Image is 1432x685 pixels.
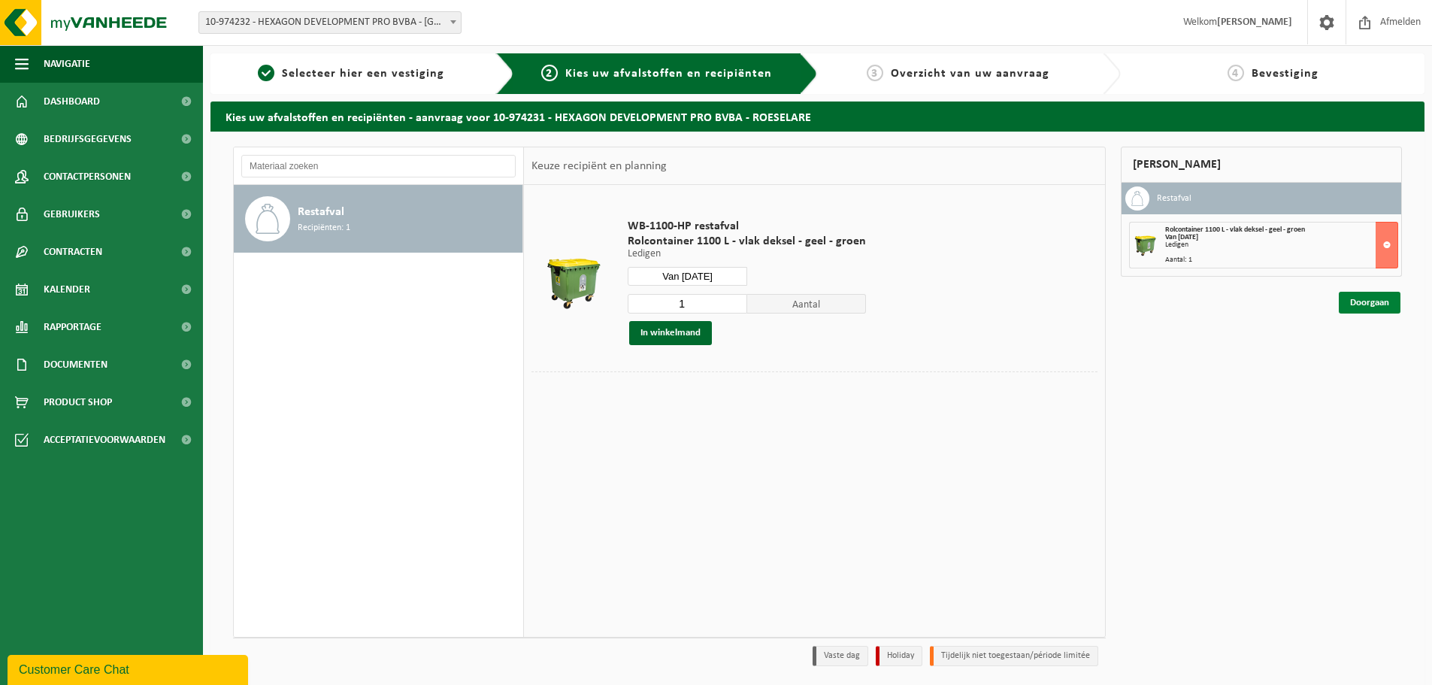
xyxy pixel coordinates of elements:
span: WB-1100-HP restafval [628,219,866,234]
span: Gebruikers [44,195,100,233]
span: Documenten [44,346,107,383]
span: Bedrijfsgegevens [44,120,132,158]
span: Acceptatievoorwaarden [44,421,165,459]
span: Kalender [44,271,90,308]
li: Vaste dag [813,646,868,666]
h2: Kies uw afvalstoffen en recipiënten - aanvraag voor 10-974231 - HEXAGON DEVELOPMENT PRO BVBA - RO... [210,102,1424,131]
strong: Van [DATE] [1165,233,1198,241]
span: Product Shop [44,383,112,421]
span: 2 [541,65,558,81]
span: Overzicht van uw aanvraag [891,68,1049,80]
button: In winkelmand [629,321,712,345]
span: Selecteer hier een vestiging [282,68,444,80]
a: Doorgaan [1339,292,1400,314]
input: Materiaal zoeken [241,155,516,177]
span: Contactpersonen [44,158,131,195]
span: Rolcontainer 1100 L - vlak deksel - geel - groen [628,234,866,249]
span: 4 [1228,65,1244,81]
span: 10-974232 - HEXAGON DEVELOPMENT PRO BVBA - ROESELARE [198,11,462,34]
input: Selecteer datum [628,267,747,286]
span: Kies uw afvalstoffen en recipiënten [565,68,772,80]
span: Recipiënten: 1 [298,221,350,235]
span: Dashboard [44,83,100,120]
span: Restafval [298,203,344,221]
div: [PERSON_NAME] [1121,147,1402,183]
span: 3 [867,65,883,81]
li: Tijdelijk niet toegestaan/période limitée [930,646,1098,666]
span: Bevestiging [1252,68,1318,80]
div: Ledigen [1165,241,1397,249]
span: 10-974232 - HEXAGON DEVELOPMENT PRO BVBA - ROESELARE [199,12,461,33]
div: Aantal: 1 [1165,256,1397,264]
span: Navigatie [44,45,90,83]
strong: [PERSON_NAME] [1217,17,1292,28]
li: Holiday [876,646,922,666]
span: 1 [258,65,274,81]
h3: Restafval [1157,186,1191,211]
p: Ledigen [628,249,866,259]
span: Rapportage [44,308,101,346]
a: 1Selecteer hier een vestiging [218,65,484,83]
span: Contracten [44,233,102,271]
iframe: chat widget [8,652,251,685]
button: Restafval Recipiënten: 1 [234,185,523,253]
span: Rolcontainer 1100 L - vlak deksel - geel - groen [1165,226,1305,234]
span: Aantal [747,294,867,314]
div: Keuze recipiënt en planning [524,147,674,185]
